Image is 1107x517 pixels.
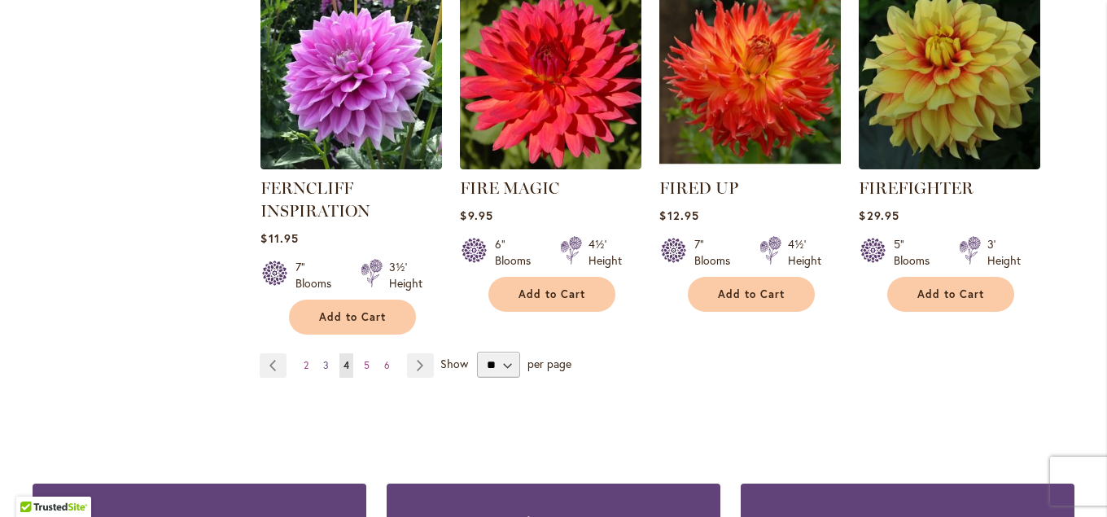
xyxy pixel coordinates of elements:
[518,287,585,301] span: Add to Cart
[460,208,492,223] span: $9.95
[718,287,785,301] span: Add to Cart
[859,157,1040,173] a: FIREFIGHTER
[12,459,58,505] iframe: Launch Accessibility Center
[495,236,540,269] div: 6" Blooms
[384,359,390,371] span: 6
[887,277,1014,312] button: Add to Cart
[360,353,374,378] a: 5
[788,236,821,269] div: 4½' Height
[343,359,349,371] span: 4
[319,310,386,324] span: Add to Cart
[694,236,740,269] div: 7" Blooms
[527,356,571,371] span: per page
[659,178,738,198] a: FIRED UP
[659,208,698,223] span: $12.95
[323,359,329,371] span: 3
[319,353,333,378] a: 3
[859,208,899,223] span: $29.95
[987,236,1021,269] div: 3' Height
[659,157,841,173] a: FIRED UP
[260,178,370,221] a: FERNCLIFF INSPIRATION
[688,277,815,312] button: Add to Cart
[380,353,394,378] a: 6
[440,356,468,371] span: Show
[894,236,939,269] div: 5" Blooms
[295,259,341,291] div: 7" Blooms
[488,277,615,312] button: Add to Cart
[389,259,422,291] div: 3½' Height
[260,157,442,173] a: Ferncliff Inspiration
[364,359,370,371] span: 5
[460,157,641,173] a: FIRE MAGIC
[859,178,974,198] a: FIREFIGHTER
[289,300,416,335] button: Add to Cart
[917,287,984,301] span: Add to Cart
[460,178,559,198] a: FIRE MAGIC
[589,236,622,269] div: 4½' Height
[304,359,308,371] span: 2
[300,353,313,378] a: 2
[260,230,298,246] span: $11.95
